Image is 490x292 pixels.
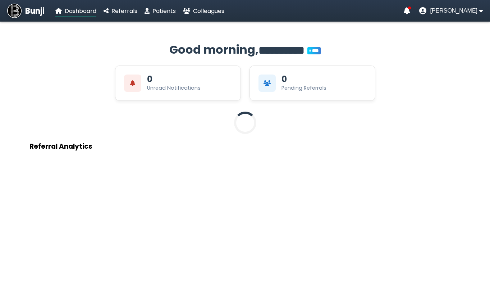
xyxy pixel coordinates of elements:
div: Pending Referrals [281,84,326,92]
a: Notifications [404,7,410,14]
a: Colleagues [183,6,224,15]
span: Patients [152,7,176,15]
div: View Pending Referrals [249,66,375,101]
a: Bunji [7,4,45,18]
span: You’re on Plus! [307,47,321,54]
a: Patients [145,6,176,15]
span: Dashboard [65,7,96,15]
div: View Unread Notifications [115,66,241,101]
img: Bunji Dental Referral Management [7,4,22,18]
span: Colleagues [193,7,224,15]
div: 0 [147,75,152,84]
a: Referrals [104,6,137,15]
h2: Good morning, [29,41,461,58]
div: Unread Notifications [147,84,201,92]
h3: Referral Analytics [29,141,461,152]
div: 0 [281,75,287,84]
span: [PERSON_NAME] [430,8,477,14]
span: Referrals [111,7,137,15]
button: User menu [419,7,483,14]
span: Bunji [25,5,45,17]
a: Dashboard [55,6,96,15]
